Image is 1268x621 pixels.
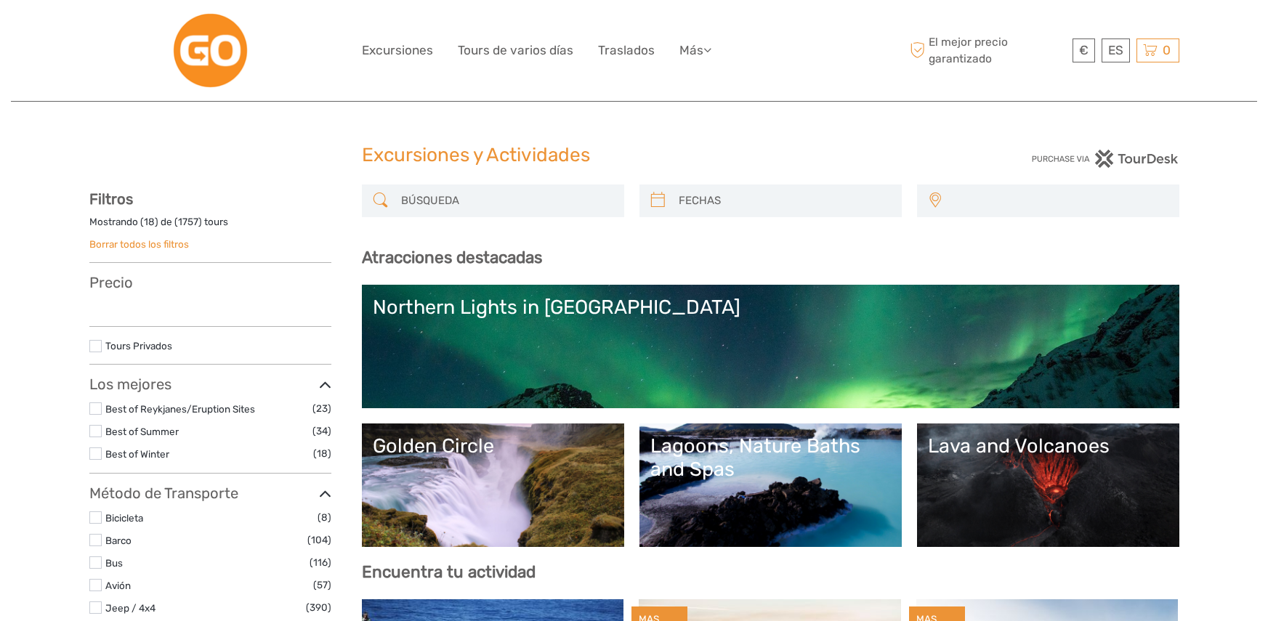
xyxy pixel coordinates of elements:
[89,376,331,393] h3: Los mejores
[89,215,331,238] div: Mostrando ( ) de ( ) tours
[1160,43,1173,57] span: 0
[373,434,613,536] a: Golden Circle
[89,190,133,208] strong: Filtros
[362,144,907,167] h1: Excursiones y Actividades
[928,434,1168,458] div: Lava and Volcanoes
[171,11,250,90] img: 1096-1703b550-bf4e-4db5-bf57-08e43595299e_logo_big.jpg
[1079,43,1089,57] span: €
[313,577,331,593] span: (57)
[650,434,891,536] a: Lagoons, Nature Baths and Spas
[598,40,655,61] a: Traslados
[89,484,331,502] h3: Método de Transporte
[105,448,169,460] a: Best of Winter
[178,215,198,229] label: 1757
[362,248,542,267] b: Atracciones destacadas
[310,554,331,571] span: (116)
[105,403,255,415] a: Best of Reykjanes/Eruption Sites
[313,445,331,462] span: (18)
[105,602,156,614] a: Jeep / 4x4
[362,562,536,582] b: Encuentra tu actividad
[395,188,617,214] input: BÚSQUEDA
[1102,38,1130,62] div: ES
[105,426,179,437] a: Best of Summer
[650,434,891,482] div: Lagoons, Nature Baths and Spas
[373,296,1168,319] div: Northern Lights in [GEOGRAPHIC_DATA]
[89,238,189,250] a: Borrar todos los filtros
[105,512,143,524] a: Bicicleta
[105,580,131,591] a: Avión
[673,188,895,214] input: FECHAS
[312,400,331,417] span: (23)
[928,434,1168,536] a: Lava and Volcanoes
[105,535,132,546] a: Barco
[679,40,711,61] a: Más
[373,434,613,458] div: Golden Circle
[144,215,155,229] label: 18
[907,34,1069,66] span: El mejor precio garantizado
[105,340,172,352] a: Tours Privados
[307,532,331,548] span: (104)
[1031,150,1179,168] img: PurchaseViaTourDesk.png
[373,296,1168,397] a: Northern Lights in [GEOGRAPHIC_DATA]
[362,40,433,61] a: Excursiones
[312,423,331,439] span: (34)
[105,557,123,569] a: Bus
[89,274,331,291] h3: Precio
[458,40,573,61] a: Tours de varios días
[318,509,331,526] span: (8)
[306,599,331,616] span: (390)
